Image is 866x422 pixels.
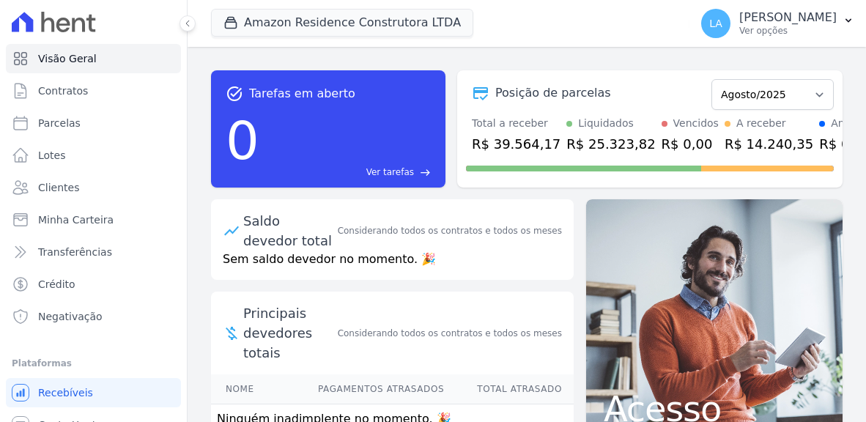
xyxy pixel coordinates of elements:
div: R$ 0,00 [662,134,719,154]
div: Posição de parcelas [495,84,611,102]
a: Contratos [6,76,181,105]
span: Lotes [38,148,66,163]
a: Lotes [6,141,181,170]
a: Transferências [6,237,181,267]
a: Recebíveis [6,378,181,407]
button: Amazon Residence Construtora LTDA [211,9,473,37]
div: 0 [226,103,259,179]
div: Vencidos [673,116,719,131]
th: Total Atrasado [445,374,574,404]
div: R$ 25.323,82 [566,134,655,154]
div: Total a receber [472,116,560,131]
th: Nome [211,374,275,404]
span: Ver tarefas [366,166,414,179]
div: Liquidados [578,116,634,131]
th: Pagamentos Atrasados [275,374,445,404]
a: Clientes [6,173,181,202]
p: Ver opções [739,25,837,37]
span: Principais devedores totais [243,303,335,363]
div: Saldo devedor total [243,211,335,251]
span: Tarefas em aberto [249,85,355,103]
a: Ver tarefas east [265,166,431,179]
span: Minha Carteira [38,212,114,227]
span: LA [709,18,722,29]
span: Contratos [38,84,88,98]
span: Recebíveis [38,385,93,400]
div: A receber [736,116,786,131]
a: Parcelas [6,108,181,138]
div: Considerando todos os contratos e todos os meses [338,224,562,237]
span: Negativação [38,309,103,324]
div: R$ 14.240,35 [725,134,813,154]
span: east [420,167,431,178]
a: Crédito [6,270,181,299]
div: R$ 39.564,17 [472,134,560,154]
a: Visão Geral [6,44,181,73]
div: Plataformas [12,355,175,372]
span: Considerando todos os contratos e todos os meses [338,327,562,340]
span: Parcelas [38,116,81,130]
p: [PERSON_NAME] [739,10,837,25]
button: LA [PERSON_NAME] Ver opções [689,3,866,44]
span: Clientes [38,180,79,195]
span: Transferências [38,245,112,259]
span: Visão Geral [38,51,97,66]
a: Minha Carteira [6,205,181,234]
a: Negativação [6,302,181,331]
span: Crédito [38,277,75,292]
span: task_alt [226,85,243,103]
p: Sem saldo devedor no momento. 🎉 [211,251,574,280]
